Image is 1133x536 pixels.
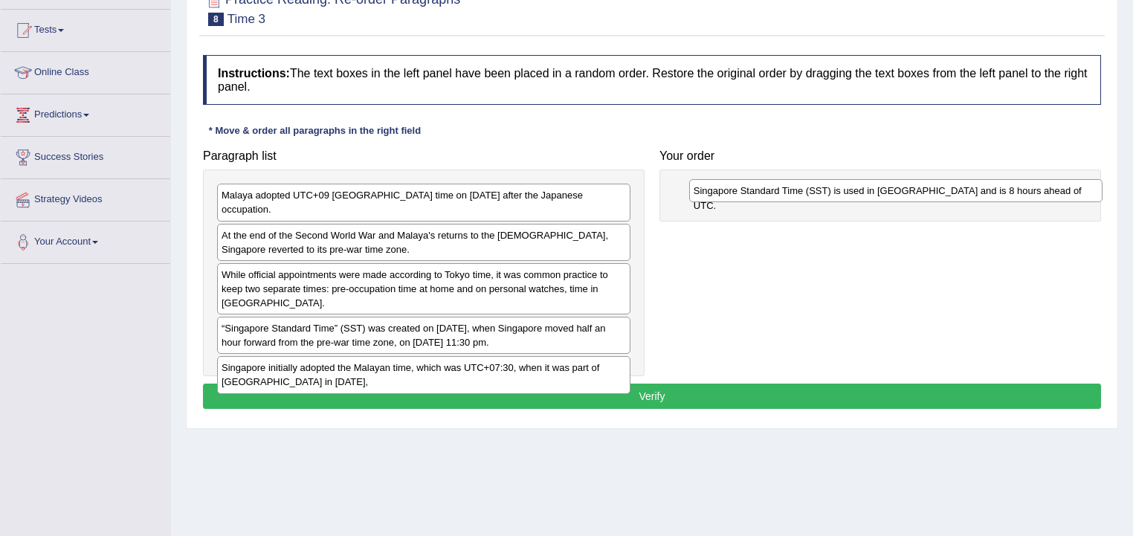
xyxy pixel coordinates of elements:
[1,137,170,174] a: Success Stories
[1,222,170,259] a: Your Account
[217,224,630,261] div: At the end of the Second World War and Malaya's returns to the [DEMOGRAPHIC_DATA], Singapore reve...
[218,67,290,80] b: Instructions:
[1,179,170,216] a: Strategy Videos
[659,149,1101,163] h4: Your order
[1,52,170,89] a: Online Class
[1,10,170,47] a: Tests
[203,55,1101,105] h4: The text boxes in the left panel have been placed in a random order. Restore the original order b...
[217,263,630,314] div: While official appointments were made according to Tokyo time, it was common practice to keep two...
[203,123,427,138] div: * Move & order all paragraphs in the right field
[217,356,630,393] div: Singapore initially adopted the Malayan time, which was UTC+07:30, when it was part of [GEOGRAPHI...
[203,149,645,163] h4: Paragraph list
[689,179,1103,202] div: Singapore Standard Time (SST) is used in [GEOGRAPHIC_DATA] and is 8 hours ahead of UTC.
[227,12,265,26] small: Time 3
[1,94,170,132] a: Predictions
[203,384,1101,409] button: Verify
[208,13,224,26] span: 8
[217,184,630,221] div: Malaya adopted UTC+09 [GEOGRAPHIC_DATA] time on [DATE] after the Japanese occupation.
[217,317,630,354] div: “Singapore Standard Time” (SST) was created on [DATE], when Singapore moved half an hour forward ...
